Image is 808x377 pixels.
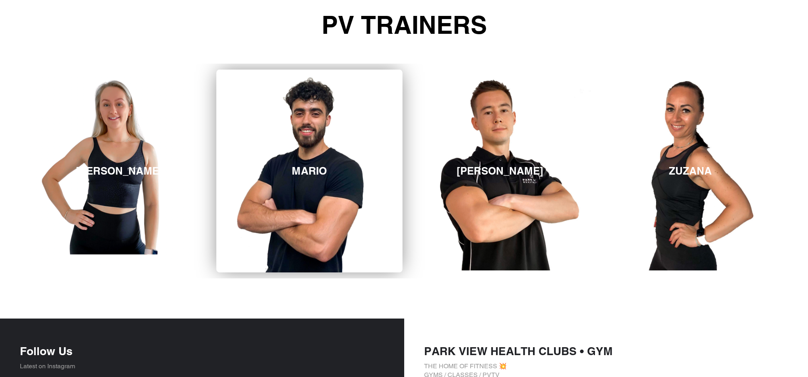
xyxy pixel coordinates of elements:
h3: ZUZANA [669,165,712,177]
a: ZUZANA [599,72,781,270]
p: 14 day free trial to PVTV - [1,299,807,317]
p: Latest on Instagram [20,362,384,371]
a: 14 day free trial to PVTV -START NOW [1,299,807,317]
h3: MARIO [292,165,327,177]
h3: [PERSON_NAME] [457,165,543,177]
a: [PERSON_NAME] [409,72,591,270]
h4: PARK VIEW HEALTH CLUBS • GYM [424,344,789,358]
h4: Follow Us [20,344,384,358]
b: START NOW [422,304,461,312]
h3: [PERSON_NAME] [76,165,163,177]
span: PV TRAINERS [320,6,489,44]
a: MARIO [216,70,402,272]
